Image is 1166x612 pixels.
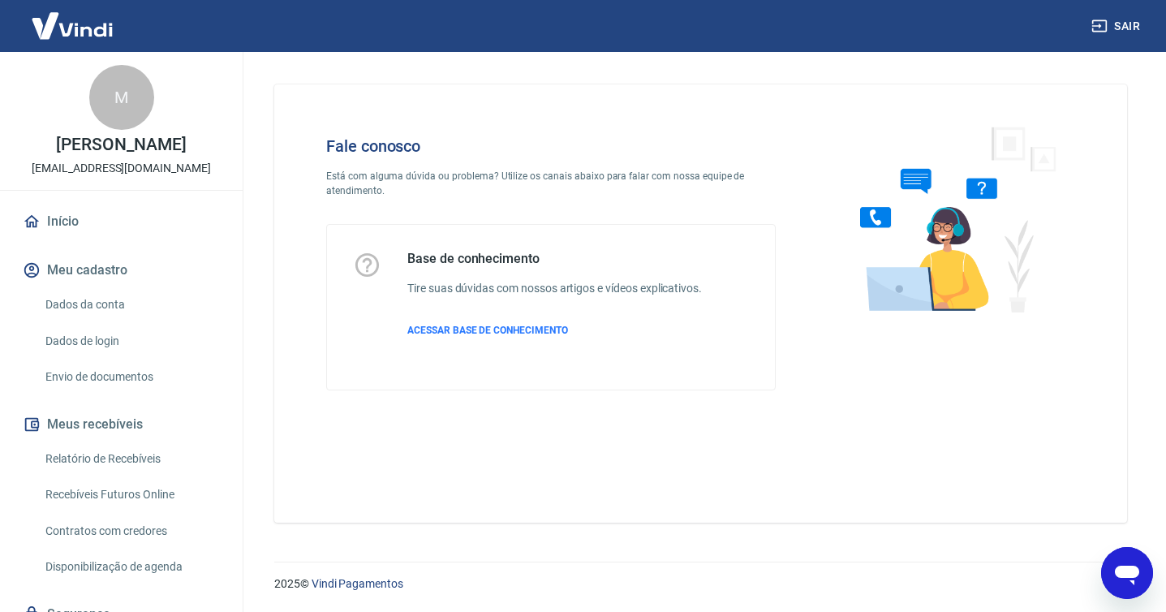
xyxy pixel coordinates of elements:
a: Recebíveis Futuros Online [39,478,223,511]
button: Meus recebíveis [19,407,223,442]
img: Vindi [19,1,125,50]
a: Vindi Pagamentos [312,577,403,590]
a: Contratos com credores [39,515,223,548]
h4: Fale conosco [326,136,776,156]
a: Relatório de Recebíveis [39,442,223,476]
p: [EMAIL_ADDRESS][DOMAIN_NAME] [32,160,211,177]
a: Disponibilização de agenda [39,550,223,584]
button: Meu cadastro [19,252,223,288]
p: 2025 © [274,575,1127,593]
p: [PERSON_NAME] [56,136,186,153]
h6: Tire suas dúvidas com nossos artigos e vídeos explicativos. [407,280,702,297]
span: ACESSAR BASE DE CONHECIMENTO [407,325,568,336]
a: Envio de documentos [39,360,223,394]
p: Está com alguma dúvida ou problema? Utilize os canais abaixo para falar com nossa equipe de atend... [326,169,776,198]
img: Fale conosco [828,110,1074,327]
div: M [89,65,154,130]
a: Dados de login [39,325,223,358]
a: Dados da conta [39,288,223,321]
a: ACESSAR BASE DE CONHECIMENTO [407,323,702,338]
h5: Base de conhecimento [407,251,702,267]
button: Sair [1088,11,1147,41]
iframe: Button to launch messaging window [1101,547,1153,599]
a: Início [19,204,223,239]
